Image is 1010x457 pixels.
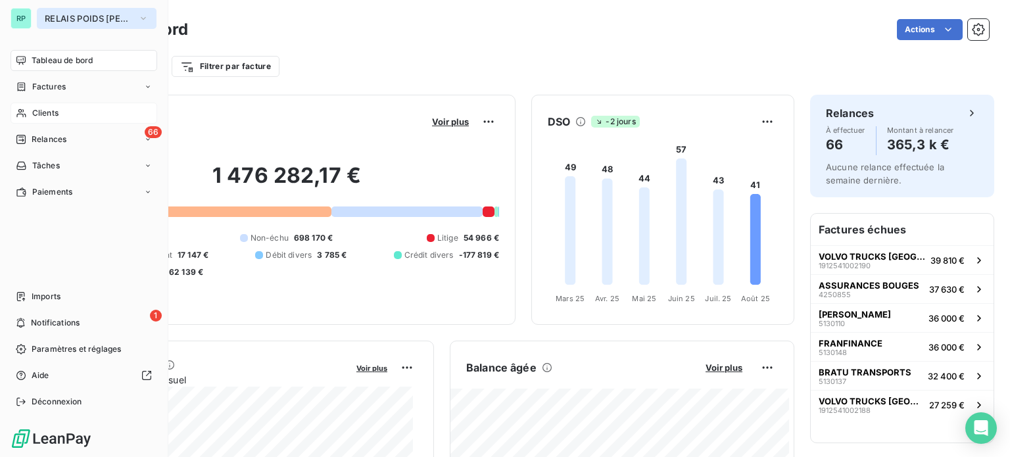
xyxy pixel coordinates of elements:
[145,126,162,138] span: 66
[11,8,32,29] div: RP
[32,81,66,93] span: Factures
[11,155,157,176] a: Tâches
[32,55,93,66] span: Tableau de bord
[556,294,585,303] tspan: Mars 25
[930,255,965,266] span: 39 810 €
[819,377,846,385] span: 5130137
[437,232,458,244] span: Litige
[11,181,157,203] a: Paiements
[404,249,454,261] span: Crédit divers
[741,294,770,303] tspan: Août 25
[32,396,82,408] span: Déconnexion
[819,280,919,291] span: ASSURANCES BOUGES
[548,114,570,130] h6: DSO
[165,266,203,278] span: -62 139 €
[811,245,994,274] button: VOLVO TRUCKS [GEOGRAPHIC_DATA]191254100219039 810 €
[811,390,994,419] button: VOLVO TRUCKS [GEOGRAPHIC_DATA]191254100218827 259 €
[819,251,925,262] span: VOLVO TRUCKS [GEOGRAPHIC_DATA]
[819,262,871,270] span: 1912541002190
[632,294,656,303] tspan: Mai 25
[811,332,994,361] button: FRANFINANCE513014836 000 €
[352,362,391,373] button: Voir plus
[32,107,59,119] span: Clients
[811,214,994,245] h6: Factures échues
[459,249,500,261] span: -177 819 €
[11,365,157,386] a: Aide
[11,286,157,307] a: Imports
[32,133,66,145] span: Relances
[819,367,911,377] span: BRATU TRANSPORTS
[32,370,49,381] span: Aide
[826,162,944,185] span: Aucune relance effectuée la semaine dernière.
[32,186,72,198] span: Paiements
[819,309,891,320] span: [PERSON_NAME]
[11,129,157,150] a: 66Relances
[811,361,994,390] button: BRATU TRANSPORTS513013732 400 €
[928,313,965,324] span: 36 000 €
[428,116,473,128] button: Voir plus
[702,362,746,373] button: Voir plus
[929,284,965,295] span: 37 630 €
[887,126,954,134] span: Montant à relancer
[826,134,865,155] h4: 66
[251,232,289,244] span: Non-échu
[819,338,882,349] span: FRANFINANCE
[811,303,994,332] button: [PERSON_NAME]513011036 000 €
[317,249,347,261] span: 3 785 €
[74,373,347,387] span: Chiffre d'affaires mensuel
[11,76,157,97] a: Factures
[591,116,639,128] span: -2 jours
[464,232,499,244] span: 54 966 €
[356,364,387,373] span: Voir plus
[150,310,162,322] span: 1
[897,19,963,40] button: Actions
[432,116,469,127] span: Voir plus
[819,349,847,356] span: 5130148
[31,317,80,329] span: Notifications
[11,103,157,124] a: Clients
[705,294,731,303] tspan: Juil. 25
[668,294,695,303] tspan: Juin 25
[32,291,60,302] span: Imports
[172,56,279,77] button: Filtrer par facture
[266,249,312,261] span: Débit divers
[32,343,121,355] span: Paramètres et réglages
[466,360,537,375] h6: Balance âgée
[928,371,965,381] span: 32 400 €
[74,162,499,202] h2: 1 476 282,17 €
[887,134,954,155] h4: 365,3 k €
[11,50,157,71] a: Tableau de bord
[32,160,60,172] span: Tâches
[826,105,874,121] h6: Relances
[595,294,619,303] tspan: Avr. 25
[45,13,133,24] span: RELAIS POIDS [PERSON_NAME]
[706,362,742,373] span: Voir plus
[811,274,994,303] button: ASSURANCES BOUGES425085537 630 €
[826,126,865,134] span: À effectuer
[11,428,92,449] img: Logo LeanPay
[178,249,208,261] span: 17 147 €
[965,412,997,444] div: Open Intercom Messenger
[929,400,965,410] span: 27 259 €
[294,232,333,244] span: 698 170 €
[819,406,871,414] span: 1912541002188
[819,396,924,406] span: VOLVO TRUCKS [GEOGRAPHIC_DATA]
[819,291,851,299] span: 4250855
[11,339,157,360] a: Paramètres et réglages
[928,342,965,352] span: 36 000 €
[819,320,845,327] span: 5130110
